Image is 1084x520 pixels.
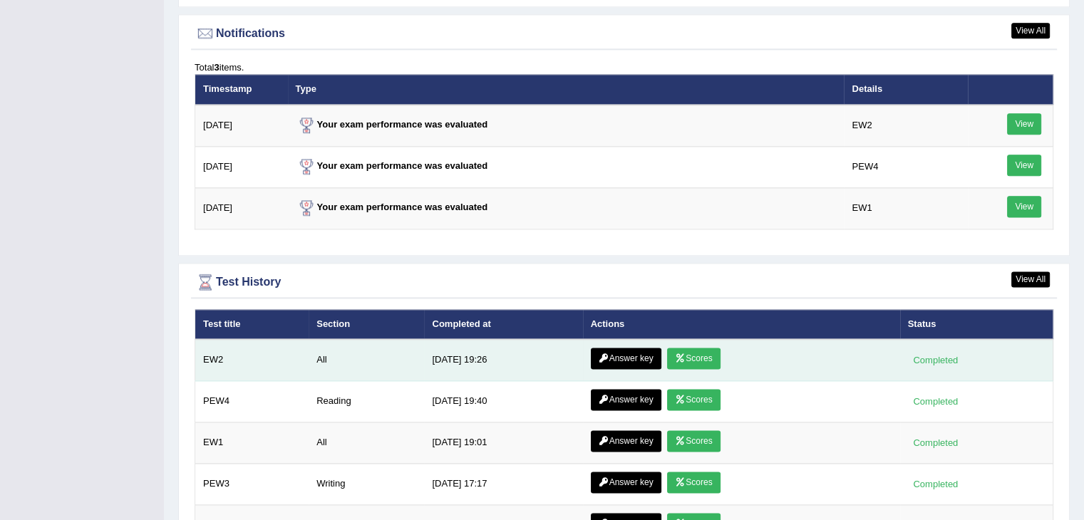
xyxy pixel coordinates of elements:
[195,381,309,422] td: PEW4
[591,430,661,452] a: Answer key
[908,435,964,450] div: Completed
[195,74,288,104] th: Timestamp
[1011,23,1050,38] a: View All
[591,389,661,410] a: Answer key
[667,430,720,452] a: Scores
[195,309,309,339] th: Test title
[309,339,424,381] td: All
[591,472,661,493] a: Answer key
[908,394,964,409] div: Completed
[296,160,488,171] strong: Your exam performance was evaluated
[591,348,661,369] a: Answer key
[214,62,219,73] b: 3
[288,74,845,104] th: Type
[195,105,288,147] td: [DATE]
[667,348,720,369] a: Scores
[195,61,1053,74] div: Total items.
[195,146,288,187] td: [DATE]
[195,464,309,505] td: PEW3
[309,422,424,464] td: All
[309,464,424,505] td: Writing
[844,187,967,229] td: EW1
[667,472,720,493] a: Scores
[195,339,309,381] td: EW2
[844,74,967,104] th: Details
[844,105,967,147] td: EW2
[667,389,720,410] a: Scores
[908,477,964,492] div: Completed
[1007,155,1041,176] a: View
[195,187,288,229] td: [DATE]
[844,146,967,187] td: PEW4
[195,422,309,464] td: EW1
[1007,196,1041,217] a: View
[195,23,1053,44] div: Notifications
[424,381,582,422] td: [DATE] 19:40
[296,119,488,130] strong: Your exam performance was evaluated
[309,381,424,422] td: Reading
[424,339,582,381] td: [DATE] 19:26
[1007,113,1041,135] a: View
[424,464,582,505] td: [DATE] 17:17
[195,271,1053,293] div: Test History
[296,202,488,212] strong: Your exam performance was evaluated
[309,309,424,339] th: Section
[424,309,582,339] th: Completed at
[908,353,964,368] div: Completed
[424,422,582,464] td: [DATE] 19:01
[583,309,900,339] th: Actions
[900,309,1053,339] th: Status
[1011,271,1050,287] a: View All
